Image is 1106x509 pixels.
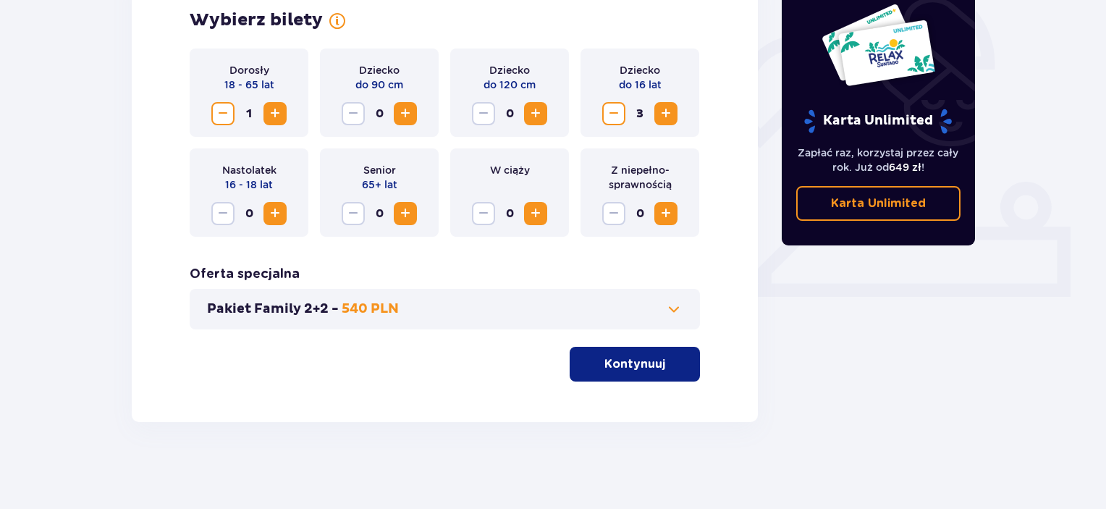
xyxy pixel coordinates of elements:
span: 0 [237,202,261,225]
span: 0 [498,202,521,225]
p: Pakiet Family 2+2 - [207,300,339,318]
p: Dziecko [489,63,530,77]
button: Zmniejsz [342,102,365,125]
button: Zmniejsz [211,102,235,125]
p: Zapłać raz, korzystaj przez cały rok. Już od ! [796,146,961,174]
span: 649 zł [889,161,921,173]
h2: Wybierz bilety [190,9,323,31]
p: 65+ lat [362,177,397,192]
button: Zmniejsz [602,102,625,125]
button: Pakiet Family 2+2 -540 PLN [207,300,683,318]
button: Zmniejsz [211,202,235,225]
button: Zwiększ [524,202,547,225]
span: 3 [628,102,651,125]
button: Zmniejsz [602,202,625,225]
a: Karta Unlimited [796,186,961,221]
p: Kontynuuj [604,356,665,372]
button: Zwiększ [263,202,287,225]
button: Zwiększ [524,102,547,125]
p: do 16 lat [619,77,662,92]
button: Zmniejsz [472,102,495,125]
h3: Oferta specjalna [190,266,300,283]
button: Zwiększ [654,202,677,225]
button: Zwiększ [394,102,417,125]
img: Dwie karty całoroczne do Suntago z napisem 'UNLIMITED RELAX', na białym tle z tropikalnymi liśćmi... [821,3,936,87]
button: Zwiększ [394,202,417,225]
p: 16 - 18 lat [225,177,273,192]
p: do 90 cm [355,77,403,92]
button: Zmniejsz [472,202,495,225]
p: Z niepełno­sprawnością [592,163,688,192]
p: Karta Unlimited [831,195,926,211]
p: Dorosły [229,63,269,77]
p: do 120 cm [484,77,536,92]
p: Dziecko [620,63,660,77]
p: W ciąży [490,163,530,177]
p: 18 - 65 lat [224,77,274,92]
p: Senior [363,163,396,177]
span: 0 [368,102,391,125]
span: 1 [237,102,261,125]
p: 540 PLN [342,300,399,318]
button: Kontynuuj [570,347,700,382]
button: Zwiększ [654,102,677,125]
span: 0 [368,202,391,225]
p: Karta Unlimited [803,109,953,134]
button: Zmniejsz [342,202,365,225]
button: Zwiększ [263,102,287,125]
p: Nastolatek [222,163,276,177]
span: 0 [628,202,651,225]
p: Dziecko [359,63,400,77]
span: 0 [498,102,521,125]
